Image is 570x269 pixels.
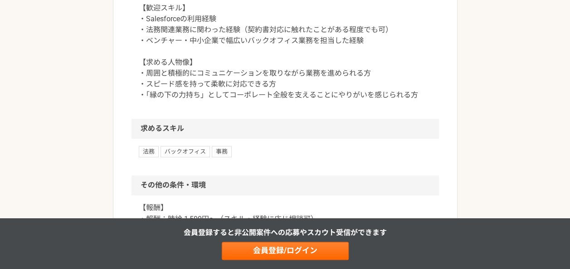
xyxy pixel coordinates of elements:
span: 事務 [212,146,232,157]
span: バックオフィス [161,146,210,157]
p: 会員登録すると非公開案件への応募やスカウト受信ができます [184,227,387,238]
h2: 求めるスキル [132,119,439,139]
h2: その他の条件・環境 [132,175,439,195]
span: 法務 [139,146,159,157]
a: 会員登録/ログイン [222,242,349,260]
